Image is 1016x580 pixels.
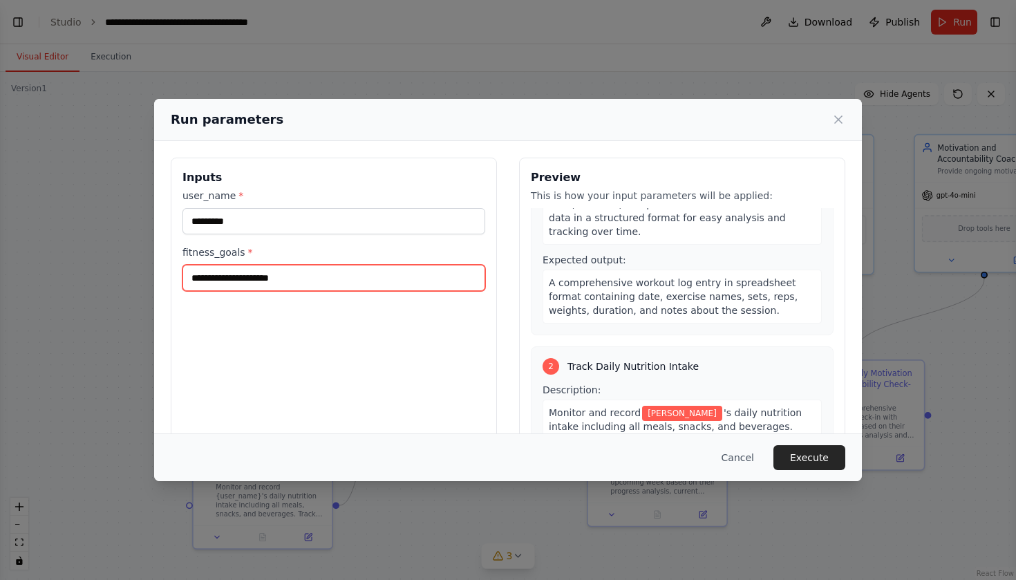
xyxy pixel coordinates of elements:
span: Monitor and record [549,407,641,418]
h3: Inputs [182,169,485,186]
span: , including all exercises performed, sets, reps, weights used, duration, and perceived exertion l... [549,171,816,237]
p: This is how your input parameters will be applied: [531,189,834,203]
h2: Run parameters [171,110,283,129]
span: Expected output: [543,254,626,265]
button: Cancel [711,445,765,470]
label: fitness_goals [182,245,485,259]
span: Track Daily Nutrition Intake [567,359,699,373]
span: A comprehensive workout log entry in spreadsheet format containing date, exercise names, sets, re... [549,277,798,316]
span: Description: [543,384,601,395]
span: Variable: user_name [642,406,722,421]
label: user_name [182,189,485,203]
h3: Preview [531,169,834,186]
div: 2 [543,358,559,375]
button: Execute [773,445,845,470]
